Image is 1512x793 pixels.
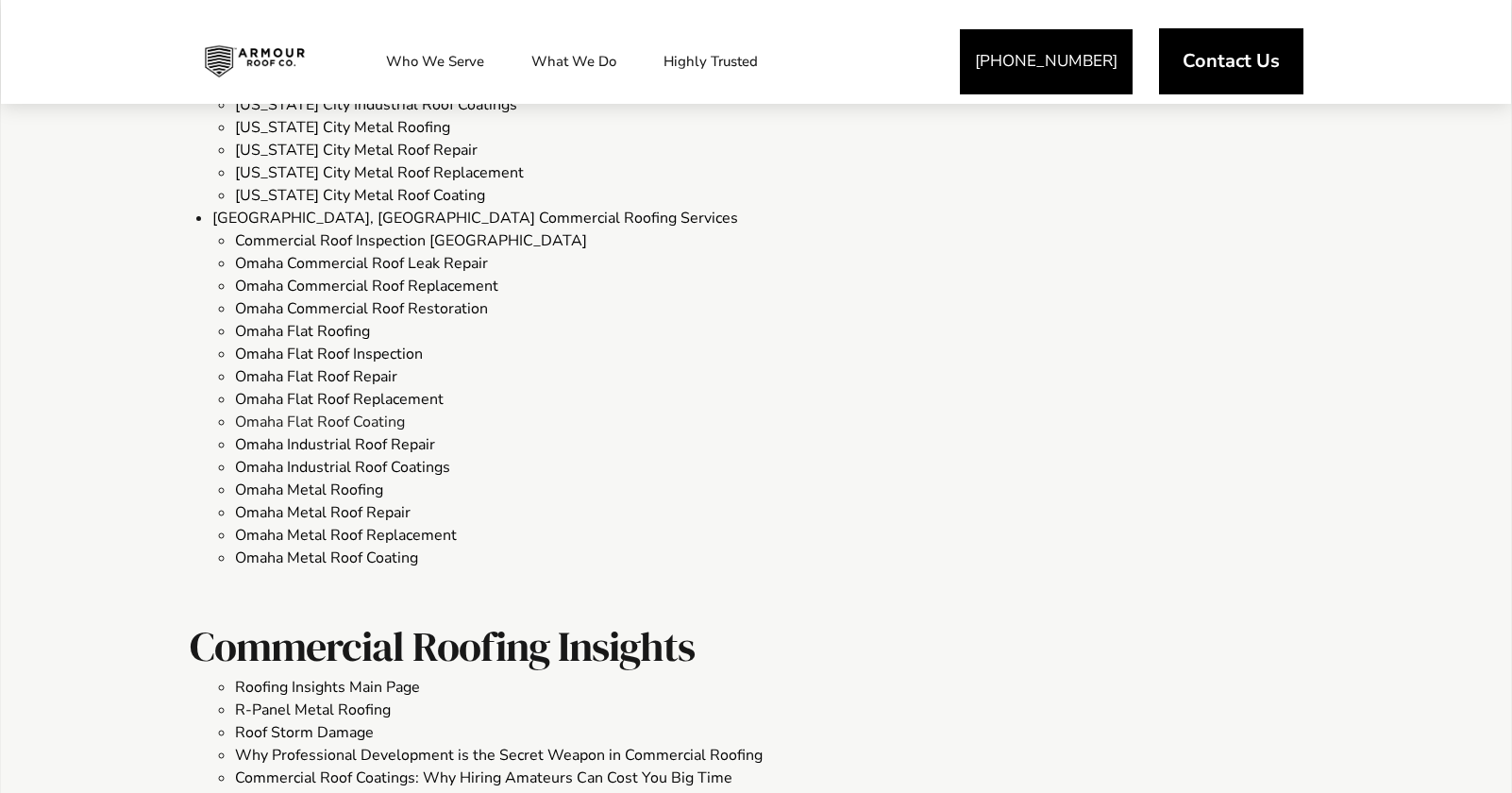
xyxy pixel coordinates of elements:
[235,230,587,251] a: Commercial Roof Inspection [GEOGRAPHIC_DATA]
[212,208,738,228] a: [GEOGRAPHIC_DATA], [GEOGRAPHIC_DATA] Commercial Roofing Services
[235,548,418,568] a: Omaha Metal Roof Coating
[235,276,498,296] a: Omaha Commercial Roof Replacement
[235,366,397,387] a: Omaha Flat Roof Repair
[235,434,435,455] a: Omaha Industrial Roof Repair
[235,253,488,274] a: Omaha Commercial Roof Leak Repair
[235,502,411,523] a: Omaha Metal Roof Repair
[235,321,370,342] a: Omaha Flat Roofing
[235,722,374,743] a: Roof Storm Damage
[645,38,777,85] a: Highly Trusted
[512,38,635,85] a: What We Do
[235,480,383,500] a: Omaha Metal Roofing
[367,38,503,85] a: Who We Serve
[235,94,517,115] a: [US_STATE] City Industrial Roof Coatings
[190,38,320,85] img: Industrial and Commercial Roofing Company | Armour Roof Co.
[235,344,423,364] a: Omaha Flat Roof Inspection
[235,117,450,138] a: [US_STATE] City Metal Roofing
[235,298,488,319] a: Omaha Commercial Roof Restoration
[960,29,1133,94] a: [PHONE_NUMBER]
[235,525,457,546] a: Omaha Metal Roof Replacement
[1183,52,1280,71] span: Contact Us
[235,457,450,478] a: Omaha Industrial Roof Coatings
[1159,28,1303,94] a: Contact Us
[235,700,391,720] a: R-Panel Metal Roofing
[235,412,405,432] a: Omaha Flat Roof Coating
[235,677,420,698] a: Roofing Insights Main Page
[235,162,524,183] a: [US_STATE] City Metal Roof Replacement
[190,622,1322,676] h2: Commercial Roofing Insights
[235,140,478,160] a: [US_STATE] City Metal Roof Repair
[235,768,732,788] a: Commercial Roof Coatings: Why Hiring Amateurs Can Cost You Big Time
[235,185,485,206] a: [US_STATE] City Metal Roof Coating
[235,389,444,410] a: Omaha Flat Roof Replacement
[235,745,763,766] a: Why Professional Development is the Secret Weapon in Commercial Roofing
